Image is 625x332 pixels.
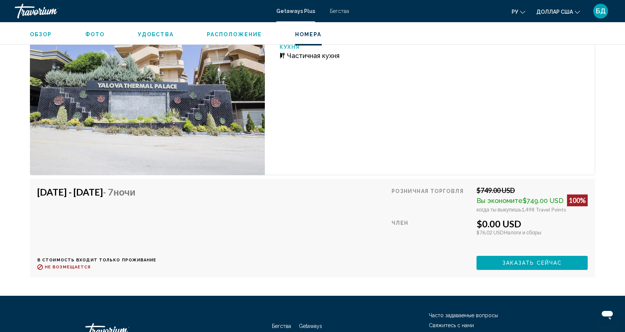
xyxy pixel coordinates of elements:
button: Изменить язык [512,6,525,17]
div: $0.00 USD [477,218,588,229]
button: Удобства [138,31,174,38]
font: БД [596,7,606,15]
div: $76.02 USD [477,229,588,236]
button: Заказать сейчас [477,256,588,270]
font: ру [512,9,518,15]
button: Фото [85,31,105,38]
a: Часто задаваемые вопросы [429,312,498,318]
p: Кухня [280,44,430,50]
button: Обзор [30,31,52,38]
span: $749.00 USD [523,197,563,204]
span: когда ты выкупишь [477,206,522,213]
span: Заказать сейчас [502,260,562,266]
span: - 7 [103,186,136,197]
span: ночи [113,186,136,197]
div: 100% [567,194,588,206]
span: Частичная кухня [287,52,339,60]
button: Изменить валюту [536,6,580,17]
h4: [DATE] - [DATE] [37,186,151,197]
button: Расположение [207,31,262,38]
a: Getaways Plus [276,8,315,14]
font: доллар США [536,9,573,15]
span: Обзор [30,31,52,37]
a: Бегства [330,8,349,14]
span: Номера [295,31,322,37]
p: В стоимость входит только проживание [37,258,157,262]
span: Не возмещается [45,265,90,270]
div: Розничная торговля [392,186,471,213]
span: Фото [85,31,105,37]
span: Вы экономите [477,197,523,204]
iframe: Кнопка запуска окна обмена сообщениями [595,302,619,326]
span: Расположение [207,31,262,37]
a: Свяжитесь с нами [429,322,474,328]
span: Налоги и сборы [504,229,541,236]
a: Травориум [15,4,269,18]
a: Бегства [272,323,291,329]
button: Меню пользователя [591,3,610,19]
div: $749.00 USD [477,186,588,194]
span: Удобства [138,31,174,37]
span: 1,498 Travel Points [522,206,566,213]
button: Номера [295,31,322,38]
div: Член [392,218,471,250]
